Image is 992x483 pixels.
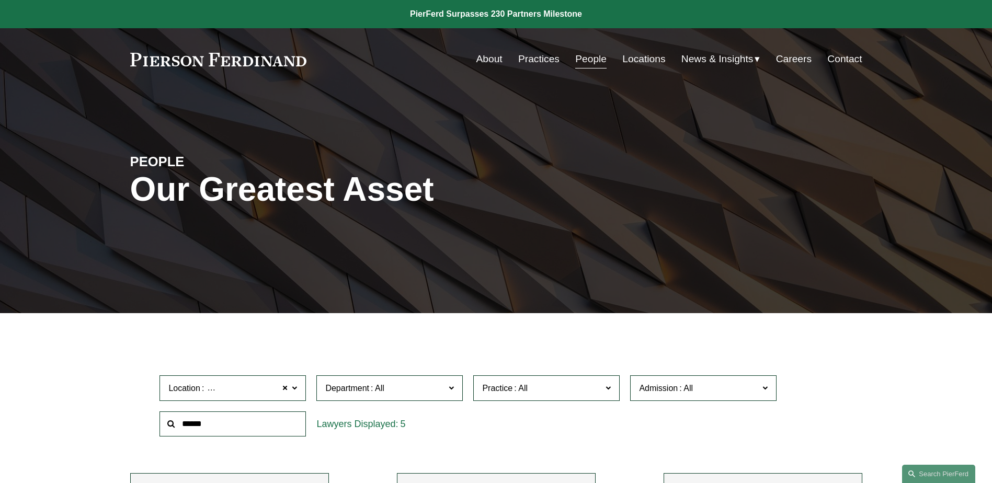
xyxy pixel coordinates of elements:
a: Practices [518,49,560,69]
a: People [575,49,607,69]
h1: Our Greatest Asset [130,170,618,209]
span: Admission [639,384,678,393]
a: Careers [776,49,812,69]
a: Locations [622,49,665,69]
span: Location [168,384,200,393]
a: Search this site [902,465,975,483]
span: Department [325,384,369,393]
h4: PEOPLE [130,153,313,170]
span: Practice [482,384,512,393]
a: About [476,49,503,69]
a: folder dropdown [681,49,760,69]
a: Contact [827,49,862,69]
span: [GEOGRAPHIC_DATA][US_STATE] [206,382,339,395]
span: 5 [400,419,405,429]
span: News & Insights [681,50,754,68]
